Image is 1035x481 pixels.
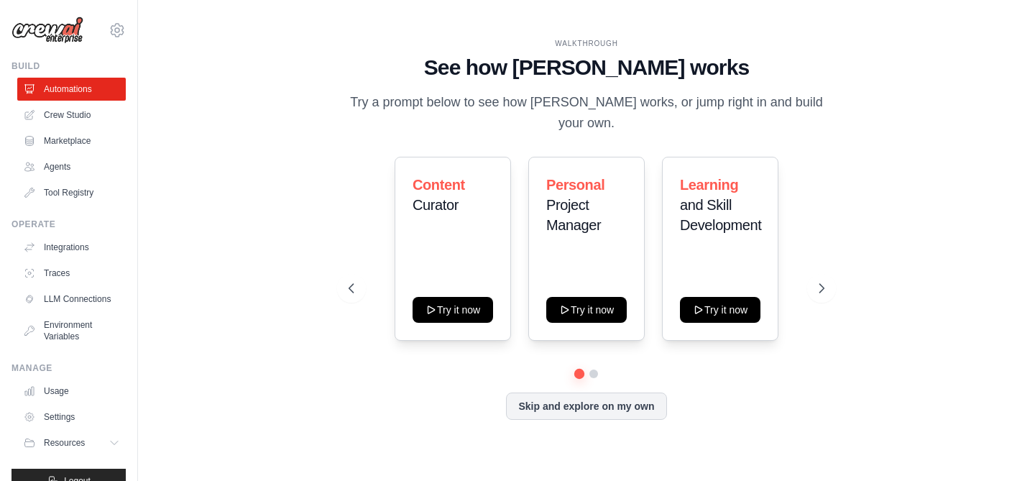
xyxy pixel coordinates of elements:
[17,181,126,204] a: Tool Registry
[546,197,601,233] span: Project Manager
[17,380,126,403] a: Usage
[349,92,824,134] p: Try a prompt below to see how [PERSON_NAME] works, or jump right in and build your own.
[680,297,760,323] button: Try it now
[349,38,824,49] div: WALKTHROUGH
[17,155,126,178] a: Agents
[11,60,126,72] div: Build
[17,288,126,311] a: LLM Connections
[11,219,126,230] div: Operate
[17,313,126,348] a: Environment Variables
[44,437,85,449] span: Resources
[506,393,666,420] button: Skip and explore on my own
[680,177,738,193] span: Learning
[17,78,126,101] a: Automations
[17,262,126,285] a: Traces
[413,177,465,193] span: Content
[17,431,126,454] button: Resources
[17,236,126,259] a: Integrations
[546,177,604,193] span: Personal
[680,197,761,233] span: and Skill Development
[349,55,824,81] h1: See how [PERSON_NAME] works
[413,197,459,213] span: Curator
[17,104,126,127] a: Crew Studio
[413,297,493,323] button: Try it now
[17,129,126,152] a: Marketplace
[11,362,126,374] div: Manage
[11,17,83,44] img: Logo
[546,297,627,323] button: Try it now
[17,406,126,429] a: Settings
